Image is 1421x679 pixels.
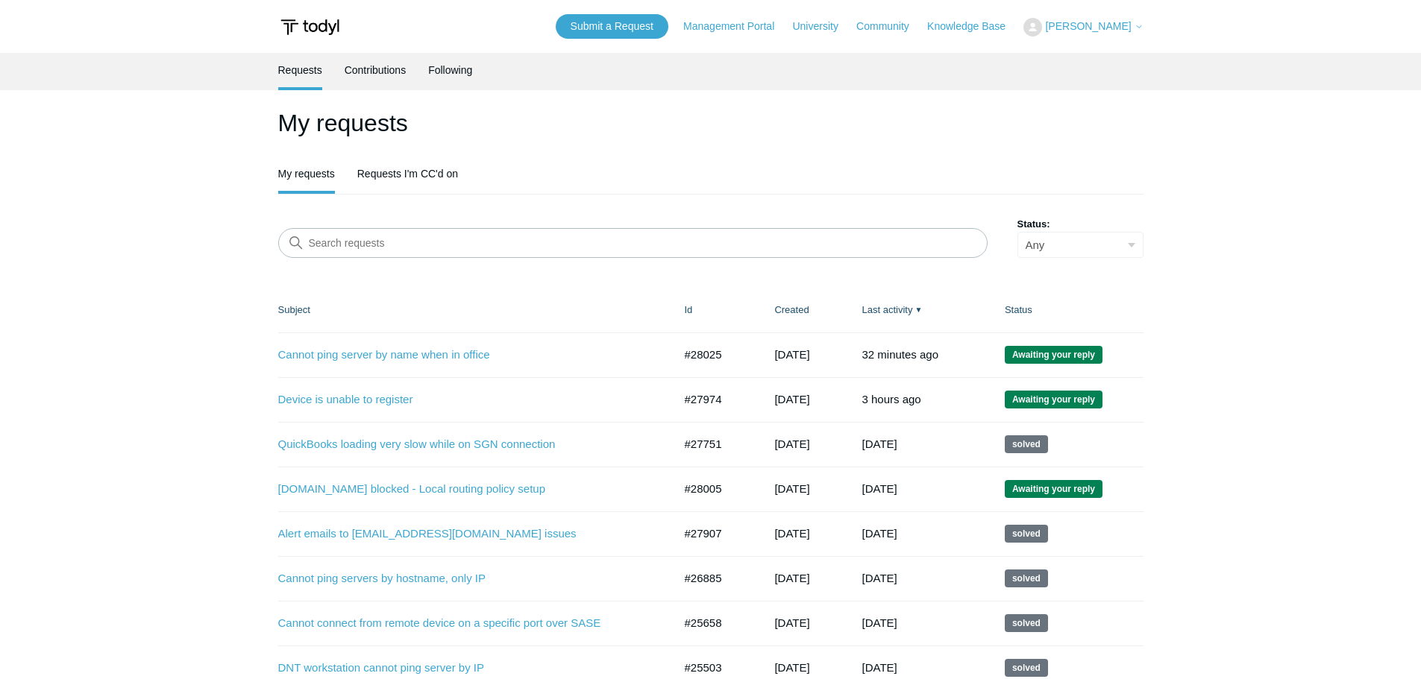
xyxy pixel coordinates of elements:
a: Knowledge Base [927,19,1020,34]
span: We are waiting for you to respond [1005,391,1102,408]
a: Contributions [345,53,407,87]
a: [DOMAIN_NAME] blocked - Local routing policy setup [278,481,651,498]
a: Requests I'm CC'd on [357,157,458,191]
a: Device is unable to register [278,391,651,408]
h1: My requests [278,105,1144,141]
time: 07/30/2025, 15:44 [774,572,809,584]
td: #27974 [670,377,760,422]
a: Community [856,19,924,34]
span: This request has been solved [1005,435,1048,453]
span: This request has been solved [1005,525,1048,543]
label: Status: [1017,217,1144,232]
span: ▼ [915,304,922,315]
img: Todyl Support Center Help Center home page [278,13,342,41]
span: This request has been solved [1005,569,1048,587]
a: Management Portal [683,19,789,34]
a: Cannot ping server by name when in office [278,347,651,364]
a: DNT workstation cannot ping server by IP [278,660,651,677]
th: Id [670,288,760,332]
time: 07/16/2025, 12:02 [862,616,897,629]
td: #25658 [670,601,760,645]
time: 09/10/2025, 16:17 [862,348,938,361]
a: Cannot ping servers by hostname, only IP [278,570,651,587]
span: We are waiting for you to respond [1005,346,1102,364]
a: Following [428,53,472,87]
a: Submit a Request [556,14,668,39]
span: This request has been solved [1005,659,1048,677]
time: 09/08/2025, 12:03 [774,393,809,405]
a: Cannot connect from remote device on a specific port over SASE [278,615,651,632]
td: #27907 [670,511,760,556]
a: Last activity▼ [862,304,912,315]
time: 08/28/2025, 16:08 [774,438,809,450]
time: 06/16/2025, 15:44 [774,661,809,674]
time: 09/10/2025, 13:03 [862,393,920,405]
time: 07/06/2025, 19:01 [862,661,897,674]
time: 09/05/2025, 11:03 [862,527,897,540]
time: 06/24/2025, 14:44 [774,616,809,629]
time: 09/09/2025, 13:24 [862,438,897,450]
a: Requests [278,53,322,87]
span: This request has been solved [1005,614,1048,632]
td: #28005 [670,467,760,511]
time: 09/09/2025, 11:17 [774,482,809,495]
time: 08/27/2025, 12:02 [862,572,897,584]
th: Status [990,288,1144,332]
span: [PERSON_NAME] [1045,20,1131,32]
button: [PERSON_NAME] [1023,18,1143,37]
time: 09/03/2025, 16:49 [774,527,809,540]
a: Alert emails to [EMAIL_ADDRESS][DOMAIN_NAME] issues [278,525,651,543]
input: Search requests [278,228,988,258]
a: University [792,19,853,34]
th: Subject [278,288,670,332]
a: Created [774,304,809,315]
td: #28025 [670,332,760,377]
span: We are waiting for you to respond [1005,480,1102,498]
time: 09/09/2025, 16:22 [774,348,809,361]
td: #27751 [670,422,760,467]
a: My requests [278,157,335,191]
a: QuickBooks loading very slow while on SGN connection [278,436,651,453]
time: 09/09/2025, 11:21 [862,482,897,495]
td: #26885 [670,556,760,601]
